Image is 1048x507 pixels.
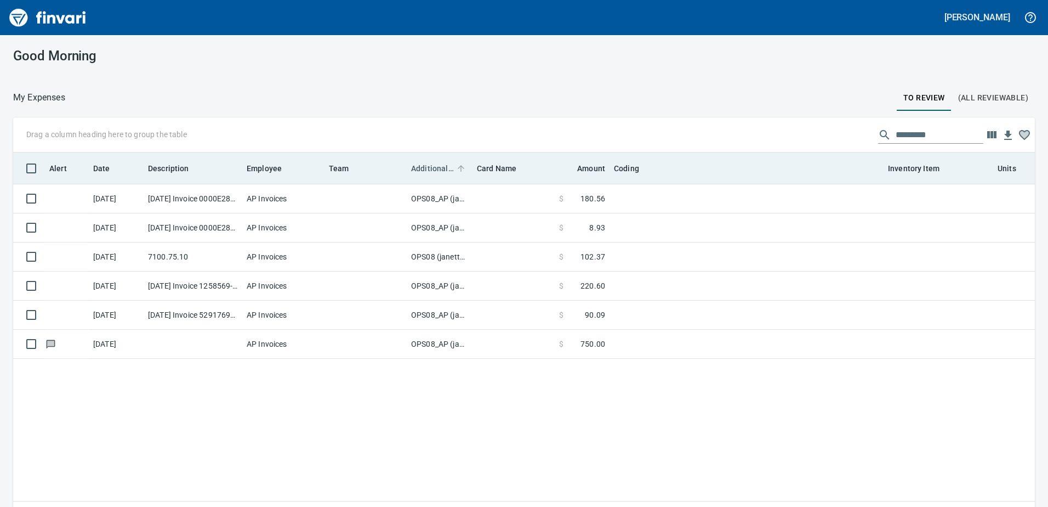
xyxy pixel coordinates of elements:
td: [DATE] [89,213,144,243]
td: [DATE] Invoice 0000E28842355 from UPS (1-30551) [144,184,242,213]
span: Amount [577,162,605,175]
img: Finvari [7,4,89,31]
span: Additional Reviewer [411,162,468,175]
td: OPS08_AP (janettep, samr) [407,272,472,301]
span: $ [559,280,563,291]
td: [DATE] [89,272,144,301]
span: Employee [247,162,282,175]
span: Coding [614,162,653,175]
span: Team [329,162,363,175]
span: $ [559,309,563,320]
td: [DATE] [89,301,144,330]
span: Date [93,162,110,175]
td: 7100.75.10 [144,243,242,272]
td: OPS08_AP (janettep, samr) [407,213,472,243]
td: OPS08_AP (janettep, samr) [407,184,472,213]
td: AP Invoices [242,272,324,301]
span: Units [998,162,1030,175]
span: 750.00 [580,339,605,350]
span: Coding [614,162,639,175]
td: OPS08_AP (janettep, samr) [407,301,472,330]
span: $ [559,193,563,204]
span: $ [559,251,563,262]
span: Description [148,162,189,175]
span: Employee [247,162,296,175]
span: $ [559,339,563,350]
span: 102.37 [580,251,605,262]
p: My Expenses [13,91,65,104]
span: 8.93 [589,222,605,233]
h3: Good Morning [13,48,336,64]
span: 220.60 [580,280,605,291]
span: Inventory Item [888,162,954,175]
span: To Review [903,91,945,105]
span: Team [329,162,349,175]
span: Alert [49,162,67,175]
span: Card Name [477,162,516,175]
span: Has messages [45,340,56,347]
td: AP Invoices [242,301,324,330]
span: Date [93,162,124,175]
button: Choose columns to display [983,127,1000,143]
span: Description [148,162,203,175]
button: Column choices favorited. Click to reset to default [1016,127,1033,143]
td: [DATE] Invoice 1258569-0 from OPNW - Office Products Nationwide (1-29901) [144,272,242,301]
h5: [PERSON_NAME] [944,12,1010,23]
td: [DATE] Invoice 5291769620 from Vestis (1-10070) [144,301,242,330]
td: AP Invoices [242,184,324,213]
button: [PERSON_NAME] [942,9,1013,26]
span: 90.09 [585,309,605,320]
span: Card Name [477,162,531,175]
td: [DATE] Invoice 0000E28842375 from UPS (1-30551) [144,213,242,243]
span: Alert [49,162,81,175]
p: Drag a column heading here to group the table [26,129,187,140]
span: Amount [563,162,605,175]
button: Download Table [1000,127,1016,144]
span: $ [559,222,563,233]
span: Units [998,162,1016,175]
span: Additional Reviewer [411,162,454,175]
td: OPS08_AP (janettep, samr) [407,330,472,359]
td: OPS08 (janettep, samr) [407,243,472,272]
td: AP Invoices [242,213,324,243]
span: (All Reviewable) [958,91,1028,105]
span: 180.56 [580,193,605,204]
nav: breadcrumb [13,91,65,104]
td: [DATE] [89,330,144,359]
span: Inventory Item [888,162,939,175]
td: [DATE] [89,243,144,272]
td: [DATE] [89,184,144,213]
td: AP Invoices [242,330,324,359]
td: AP Invoices [242,243,324,272]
